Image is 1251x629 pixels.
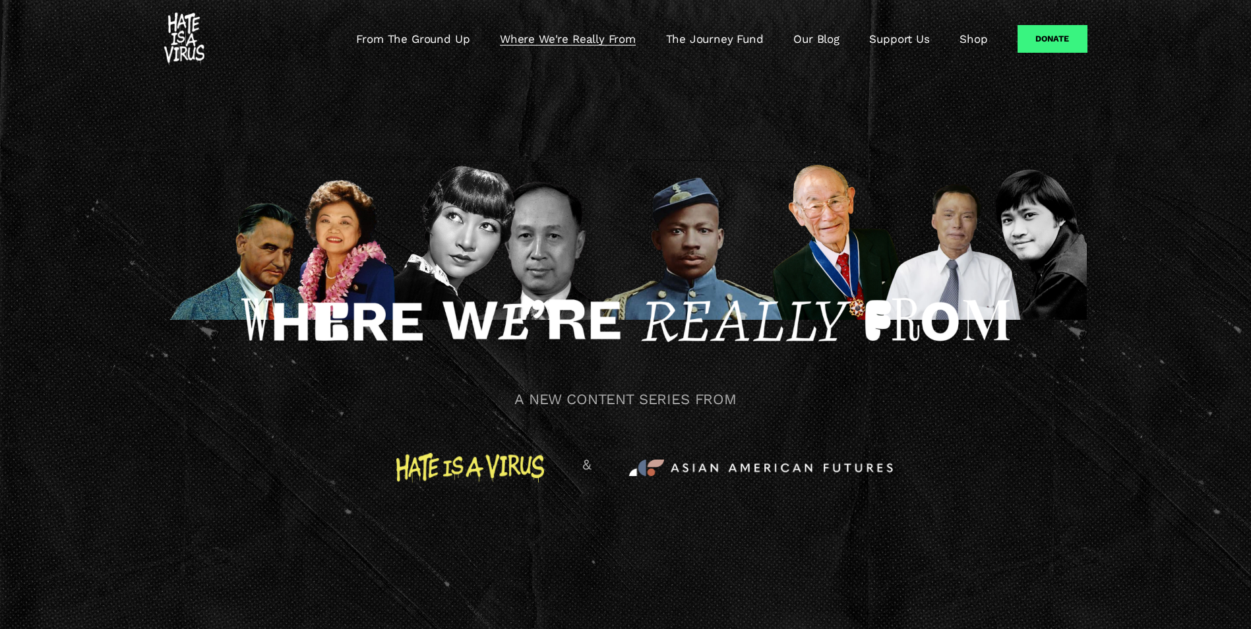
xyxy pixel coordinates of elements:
a: Our Blog [793,31,839,47]
p: & [578,456,595,473]
img: #HATEISAVIRUS [164,13,204,65]
p: A NEW CONTENT SERIES FROM [280,390,971,408]
a: Where We're Really From [500,31,636,47]
a: Shop [960,31,987,47]
a: Donate [1018,25,1087,53]
a: The Journey Fund [666,31,764,47]
a: Support Us [869,31,929,47]
a: From The Ground Up [356,31,470,47]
